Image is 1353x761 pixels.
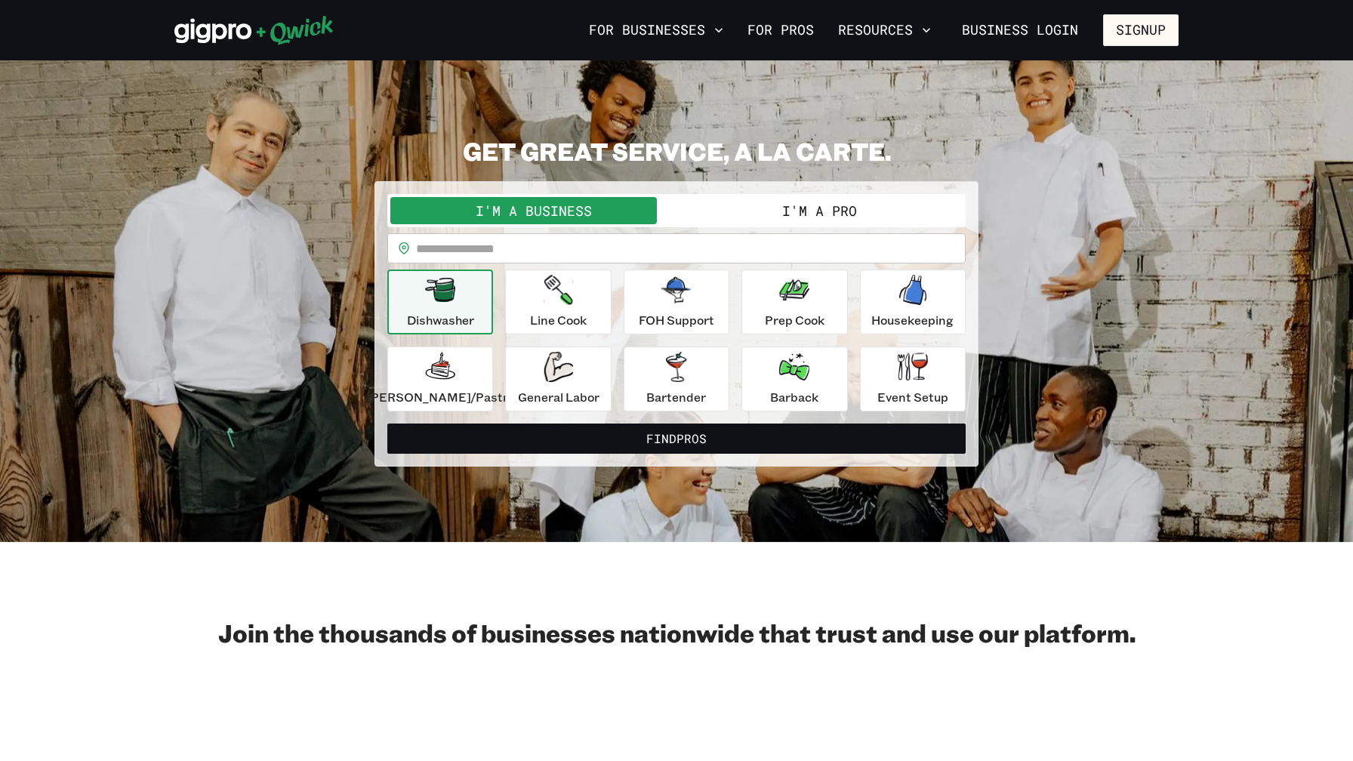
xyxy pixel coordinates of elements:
[1103,14,1179,46] button: Signup
[387,424,966,454] button: FindPros
[505,270,611,334] button: Line Cook
[518,388,599,406] p: General Labor
[741,347,847,411] button: Barback
[530,311,587,329] p: Line Cook
[949,14,1091,46] a: Business Login
[624,347,729,411] button: Bartender
[832,17,937,43] button: Resources
[639,311,714,329] p: FOH Support
[407,311,474,329] p: Dishwasher
[624,270,729,334] button: FOH Support
[387,270,493,334] button: Dishwasher
[765,311,824,329] p: Prep Cook
[646,388,706,406] p: Bartender
[877,388,948,406] p: Event Setup
[374,136,979,166] h2: GET GREAT SERVICE, A LA CARTE.
[770,388,818,406] p: Barback
[860,270,966,334] button: Housekeeping
[860,347,966,411] button: Event Setup
[390,197,676,224] button: I'm a Business
[871,311,954,329] p: Housekeeping
[676,197,963,224] button: I'm a Pro
[366,388,514,406] p: [PERSON_NAME]/Pastry
[741,17,820,43] a: For Pros
[741,270,847,334] button: Prep Cook
[387,347,493,411] button: [PERSON_NAME]/Pastry
[505,347,611,411] button: General Labor
[583,17,729,43] button: For Businesses
[174,618,1179,648] h2: Join the thousands of businesses nationwide that trust and use our platform.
